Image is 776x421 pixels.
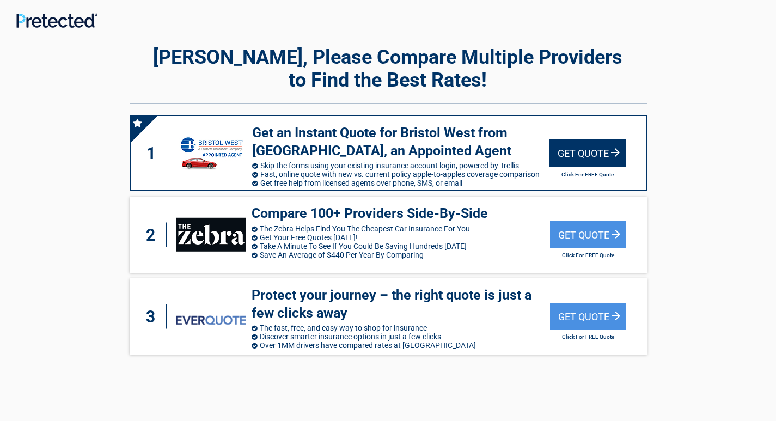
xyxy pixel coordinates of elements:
h3: Get an Instant Quote for Bristol West from [GEOGRAPHIC_DATA], an Appointed Agent [252,124,549,160]
h3: Compare 100+ Providers Side-By-Side [252,205,550,223]
li: Discover smarter insurance options in just a few clicks [252,332,550,341]
li: Get Your Free Quotes [DATE]! [252,233,550,242]
li: Take A Minute To See If You Could Be Saving Hundreds [DATE] [252,242,550,251]
img: Main Logo [16,13,97,28]
h2: Click For FREE Quote [550,252,626,258]
li: Save An Average of $440 Per Year By Comparing [252,251,550,259]
img: thezebra's logo [176,218,246,252]
div: 2 [140,223,167,247]
li: The fast, free, and easy way to shop for insurance [252,324,550,332]
li: Over 1MM drivers have compared rates at [GEOGRAPHIC_DATA] [252,341,550,350]
div: 3 [140,304,167,329]
li: The Zebra Helps Find You The Cheapest Car Insurance For You [252,224,550,233]
div: Get Quote [550,221,626,248]
div: Get Quote [549,139,626,167]
li: Get free help from licensed agents over phone, SMS, or email [252,179,549,187]
li: Fast, online quote with new vs. current policy apple-to-apples coverage comparison [252,170,549,179]
h2: Click For FREE Quote [550,334,626,340]
li: Skip the forms using your existing insurance account login, powered by Trellis [252,161,549,170]
div: Get Quote [550,303,626,330]
div: 1 [142,141,168,166]
img: everquote's logo [176,315,246,325]
h2: [PERSON_NAME], Please Compare Multiple Providers to Find the Best Rates! [130,46,647,91]
img: savvy's logo [179,135,245,172]
h2: Click For FREE Quote [549,172,626,178]
h3: Protect your journey – the right quote is just a few clicks away [252,286,550,322]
